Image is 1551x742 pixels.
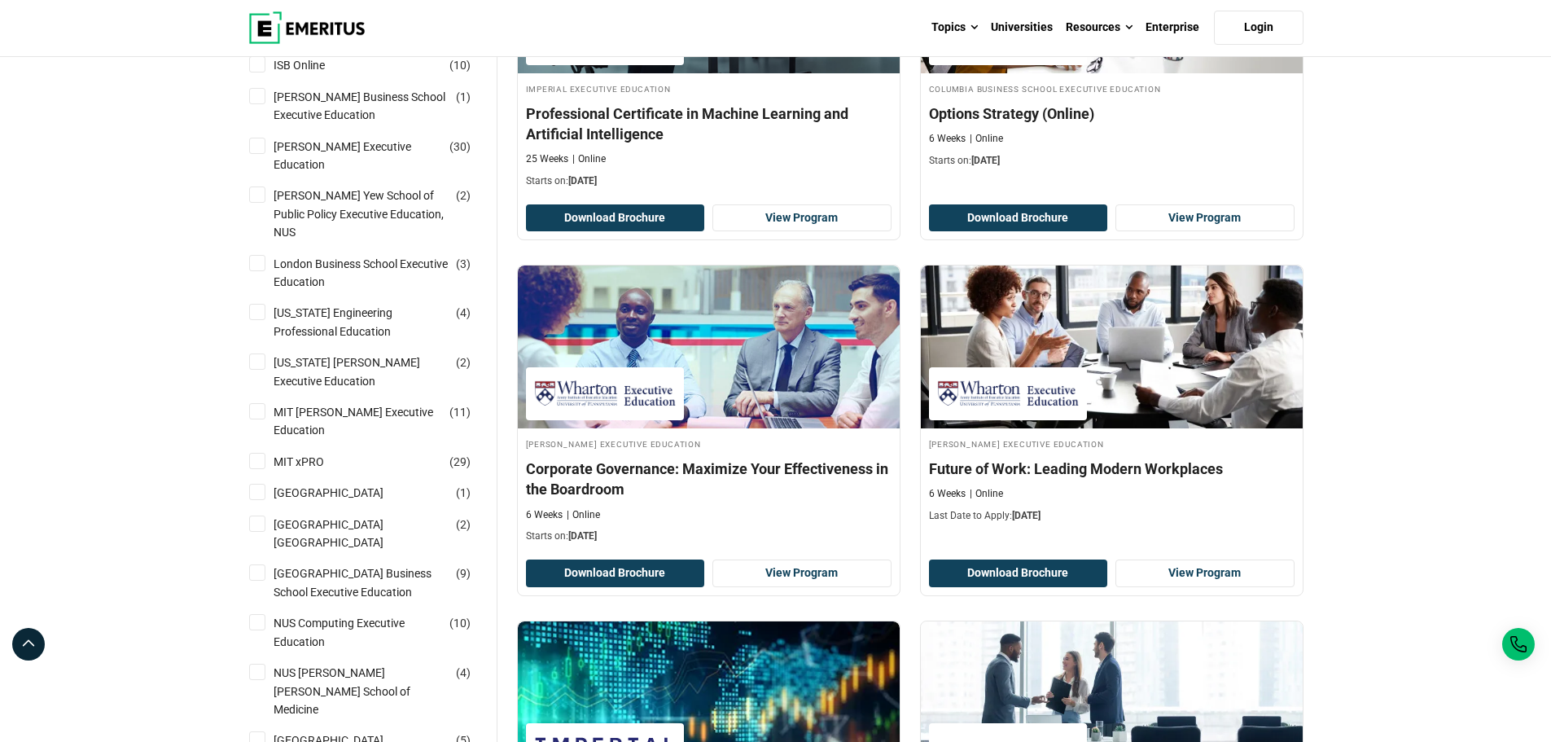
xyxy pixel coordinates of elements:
[712,204,892,232] a: View Program
[526,103,892,144] h4: Professional Certificate in Machine Learning and Artificial Intelligence
[526,152,568,166] p: 25 Weeks
[453,59,467,72] span: 10
[568,175,597,187] span: [DATE]
[971,155,1000,166] span: [DATE]
[567,508,600,522] p: Online
[929,437,1295,450] h4: [PERSON_NAME] Executive Education
[274,564,481,601] a: [GEOGRAPHIC_DATA] Business School Executive Education
[274,138,481,174] a: [PERSON_NAME] Executive Education
[449,453,471,471] span: ( )
[572,152,606,166] p: Online
[929,487,966,501] p: 6 Weeks
[526,459,892,499] h4: Corporate Governance: Maximize Your Effectiveness in the Boardroom
[929,154,1295,168] p: Starts on:
[456,664,471,682] span: ( )
[1115,204,1295,232] a: View Program
[526,204,705,232] button: Download Brochure
[460,257,467,270] span: 3
[460,486,467,499] span: 1
[929,132,966,146] p: 6 Weeks
[970,132,1003,146] p: Online
[460,567,467,580] span: 9
[456,255,471,273] span: ( )
[274,453,357,471] a: MIT xPRO
[712,560,892,587] a: View Program
[449,56,471,74] span: ( )
[460,189,467,202] span: 2
[453,455,467,468] span: 29
[518,266,900,428] img: Corporate Governance: Maximize Your Effectiveness in the Boardroom | Online Business Management C...
[526,529,892,543] p: Starts on:
[456,484,471,502] span: ( )
[460,90,467,103] span: 1
[274,403,481,440] a: MIT [PERSON_NAME] Executive Education
[274,484,416,502] a: [GEOGRAPHIC_DATA]
[453,406,467,419] span: 11
[274,187,481,241] a: [PERSON_NAME] Yew School of Public Policy Executive Education, NUS
[1115,560,1295,587] a: View Program
[1214,11,1303,45] a: Login
[970,487,1003,501] p: Online
[929,103,1295,124] h4: Options Strategy (Online)
[929,459,1295,479] h4: Future of Work: Leading Modern Workplaces
[460,356,467,369] span: 2
[274,353,481,390] a: [US_STATE] [PERSON_NAME] Executive Education
[453,140,467,153] span: 30
[456,516,471,533] span: ( )
[449,403,471,421] span: ( )
[937,375,1079,412] img: Wharton Executive Education
[274,516,481,552] a: [GEOGRAPHIC_DATA] [GEOGRAPHIC_DATA]
[274,614,481,651] a: NUS Computing Executive Education
[526,437,892,450] h4: [PERSON_NAME] Executive Education
[526,174,892,188] p: Starts on:
[929,560,1108,587] button: Download Brochure
[929,204,1108,232] button: Download Brochure
[460,518,467,531] span: 2
[274,88,481,125] a: [PERSON_NAME] Business School Executive Education
[526,81,892,95] h4: Imperial Executive Education
[921,266,1303,428] img: Future of Work: Leading Modern Workplaces | Online Leadership Course
[456,88,471,106] span: ( )
[568,530,597,542] span: [DATE]
[453,617,467,630] span: 10
[456,564,471,582] span: ( )
[460,666,467,679] span: 4
[274,304,481,340] a: [US_STATE] Engineering Professional Education
[274,664,481,718] a: NUS [PERSON_NAME] [PERSON_NAME] School of Medicine
[921,266,1303,531] a: Leadership Course by Wharton Executive Education - October 16, 2025 Wharton Executive Education [...
[456,353,471,371] span: ( )
[274,255,481,292] a: London Business School Executive Education
[526,560,705,587] button: Download Brochure
[456,187,471,204] span: ( )
[929,81,1295,95] h4: Columbia Business School Executive Education
[929,509,1295,523] p: Last Date to Apply:
[526,508,563,522] p: 6 Weeks
[534,375,676,412] img: Wharton Executive Education
[274,56,357,74] a: ISB Online
[1012,510,1041,521] span: [DATE]
[449,614,471,632] span: ( )
[456,304,471,322] span: ( )
[460,306,467,319] span: 4
[449,138,471,156] span: ( )
[518,266,900,551] a: Business Management Course by Wharton Executive Education - October 16, 2025 Wharton Executive Ed...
